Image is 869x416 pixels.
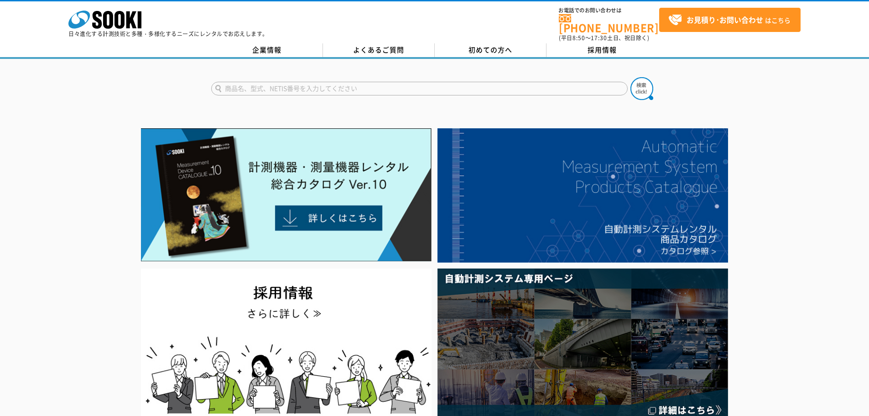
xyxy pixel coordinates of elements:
[559,14,659,33] a: [PHONE_NUMBER]
[468,45,512,55] span: 初めての方へ
[659,8,801,32] a: お見積り･お問い合わせはこちら
[559,34,649,42] span: (平日 ～ 土日、祝日除く)
[572,34,585,42] span: 8:50
[630,77,653,100] img: btn_search.png
[437,128,728,263] img: 自動計測システムカタログ
[559,8,659,13] span: お電話でのお問い合わせは
[687,14,763,25] strong: お見積り･お問い合わせ
[546,43,658,57] a: 採用情報
[211,43,323,57] a: 企業情報
[141,128,432,262] img: Catalog Ver10
[68,31,268,37] p: 日々進化する計測技術と多種・多様化するニーズにレンタルでお応えします。
[591,34,607,42] span: 17:30
[323,43,435,57] a: よくあるご質問
[668,13,791,27] span: はこちら
[211,82,628,95] input: 商品名、型式、NETIS番号を入力してください
[435,43,546,57] a: 初めての方へ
